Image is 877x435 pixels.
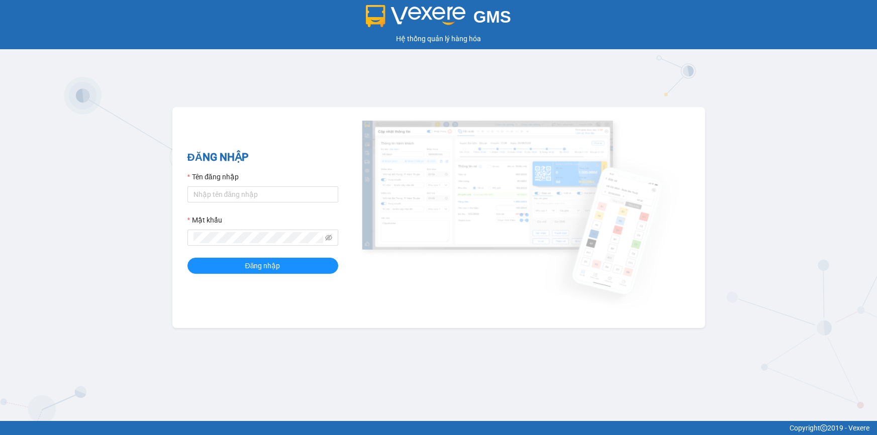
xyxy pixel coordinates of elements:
button: Đăng nhập [187,258,338,274]
span: copyright [820,424,827,431]
span: Đăng nhập [245,260,280,271]
input: Mật khẩu [193,232,323,243]
a: GMS [366,15,511,23]
img: logo 2 [366,5,465,27]
label: Mật khẩu [187,214,222,226]
div: Copyright 2019 - Vexere [8,422,869,433]
input: Tên đăng nhập [187,186,338,202]
div: Hệ thống quản lý hàng hóa [3,33,874,44]
label: Tên đăng nhập [187,171,239,182]
span: GMS [473,8,511,26]
span: eye-invisible [325,234,332,241]
h2: ĐĂNG NHẬP [187,149,338,166]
